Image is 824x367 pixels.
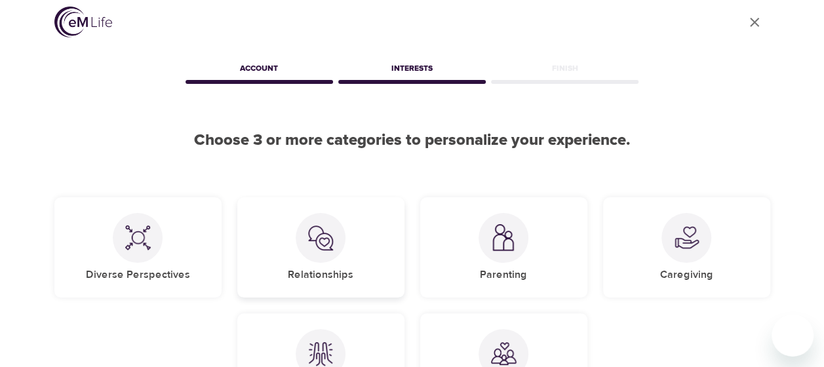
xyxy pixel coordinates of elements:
[125,225,151,251] img: Diverse Perspectives
[54,7,112,37] img: logo
[288,268,353,282] h5: Relationships
[54,131,770,150] h2: Choose 3 or more categories to personalize your experience.
[307,225,334,251] img: Relationships
[490,224,517,251] img: Parenting
[54,197,222,298] div: Diverse PerspectivesDiverse Perspectives
[420,197,587,298] div: ParentingParenting
[86,268,190,282] h5: Diverse Perspectives
[480,268,527,282] h5: Parenting
[603,197,770,298] div: CaregivingCaregiving
[772,315,814,357] iframe: Button to launch messaging window
[307,341,334,367] img: Forgiveness
[237,197,404,298] div: RelationshipsRelationships
[490,341,517,367] img: Family
[660,268,713,282] h5: Caregiving
[673,225,699,251] img: Caregiving
[739,7,770,38] a: close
